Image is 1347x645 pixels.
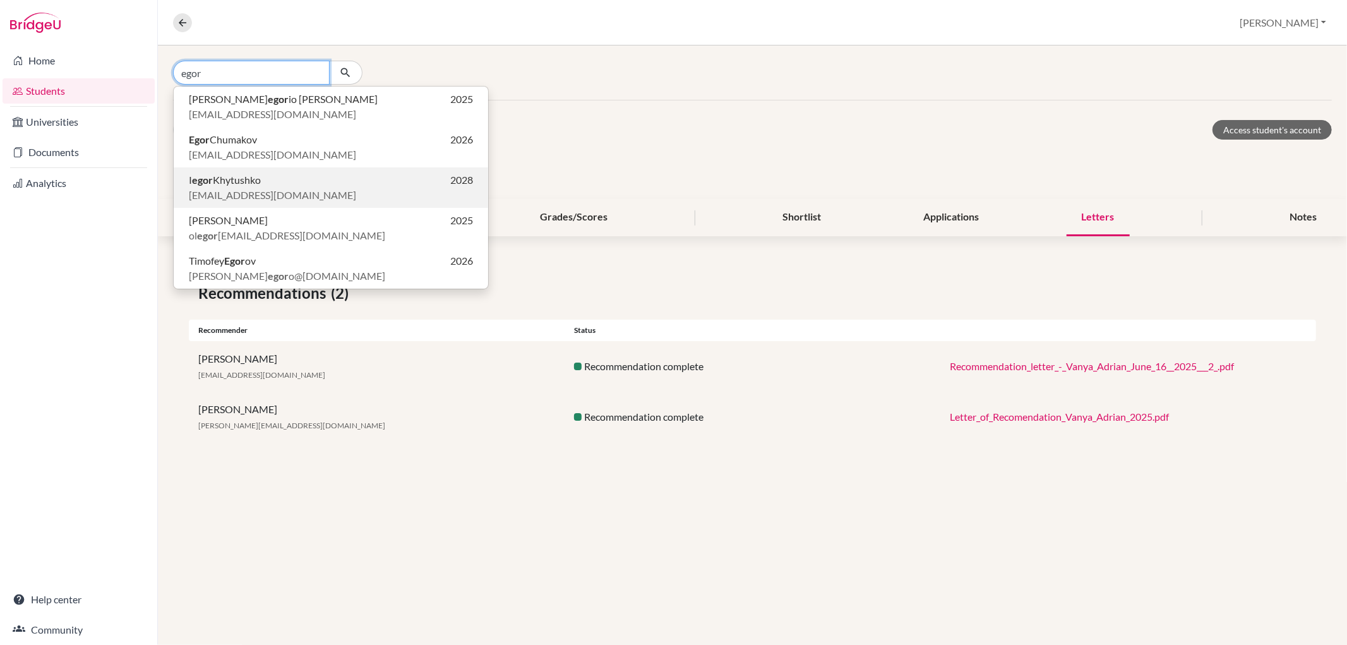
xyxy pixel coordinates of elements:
[192,174,213,186] b: egor
[189,402,565,432] div: [PERSON_NAME]
[3,171,155,196] a: Analytics
[767,199,836,236] div: Shortlist
[174,87,488,127] button: [PERSON_NAME]egorio [PERSON_NAME]2025[EMAIL_ADDRESS][DOMAIN_NAME]
[3,78,155,104] a: Students
[3,587,155,612] a: Help center
[268,270,289,282] b: egor
[3,617,155,642] a: Community
[908,199,994,236] div: Applications
[189,133,210,145] b: Egor
[450,172,473,188] span: 2028
[3,109,155,135] a: Universities
[450,132,473,147] span: 2026
[565,409,940,425] div: Recommendation complete
[189,92,378,107] span: [PERSON_NAME] io [PERSON_NAME]
[565,325,940,336] div: Status
[173,61,330,85] input: Find student by name...
[189,253,256,268] span: Timofey ov
[331,282,354,304] span: (2)
[224,255,245,267] b: Egor
[3,48,155,73] a: Home
[189,213,268,228] span: [PERSON_NAME]
[189,147,356,162] span: [EMAIL_ADDRESS][DOMAIN_NAME]
[189,188,356,203] span: [EMAIL_ADDRESS][DOMAIN_NAME]
[189,268,385,284] span: [PERSON_NAME] o@[DOMAIN_NAME]
[189,132,257,147] span: Chumakov
[189,325,565,336] div: Recommender
[174,127,488,167] button: EgorChumakov2026[EMAIL_ADDRESS][DOMAIN_NAME]
[10,13,61,33] img: Bridge-U
[189,228,385,243] span: ol [EMAIL_ADDRESS][DOMAIN_NAME]
[450,92,473,107] span: 2025
[450,253,473,268] span: 2026
[197,229,218,241] b: egor
[950,411,1169,423] a: Letter_of_Recomendation_Vanya_Adrian_2025.pdf
[198,282,331,304] span: Recommendations
[1067,199,1130,236] div: Letters
[174,208,488,248] button: [PERSON_NAME]2025olegor[EMAIL_ADDRESS][DOMAIN_NAME]
[189,351,565,382] div: [PERSON_NAME]
[268,93,289,105] b: egor
[565,359,940,374] div: Recommendation complete
[525,199,623,236] div: Grades/Scores
[950,360,1234,372] a: Recommendation_letter_-_Vanya_Adrian_June_16__2025___2_.pdf
[189,172,261,188] span: I Khytushko
[3,140,155,165] a: Documents
[198,421,385,430] span: [PERSON_NAME][EMAIL_ADDRESS][DOMAIN_NAME]
[174,167,488,208] button: IegorKhytushko2028[EMAIL_ADDRESS][DOMAIN_NAME]
[1234,11,1332,35] button: [PERSON_NAME]
[174,248,488,289] button: TimofeyEgorov2026[PERSON_NAME]egoro@[DOMAIN_NAME]
[450,213,473,228] span: 2025
[1274,199,1332,236] div: Notes
[1212,120,1332,140] a: Access student's account
[198,370,325,380] span: [EMAIL_ADDRESS][DOMAIN_NAME]
[189,107,356,122] span: [EMAIL_ADDRESS][DOMAIN_NAME]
